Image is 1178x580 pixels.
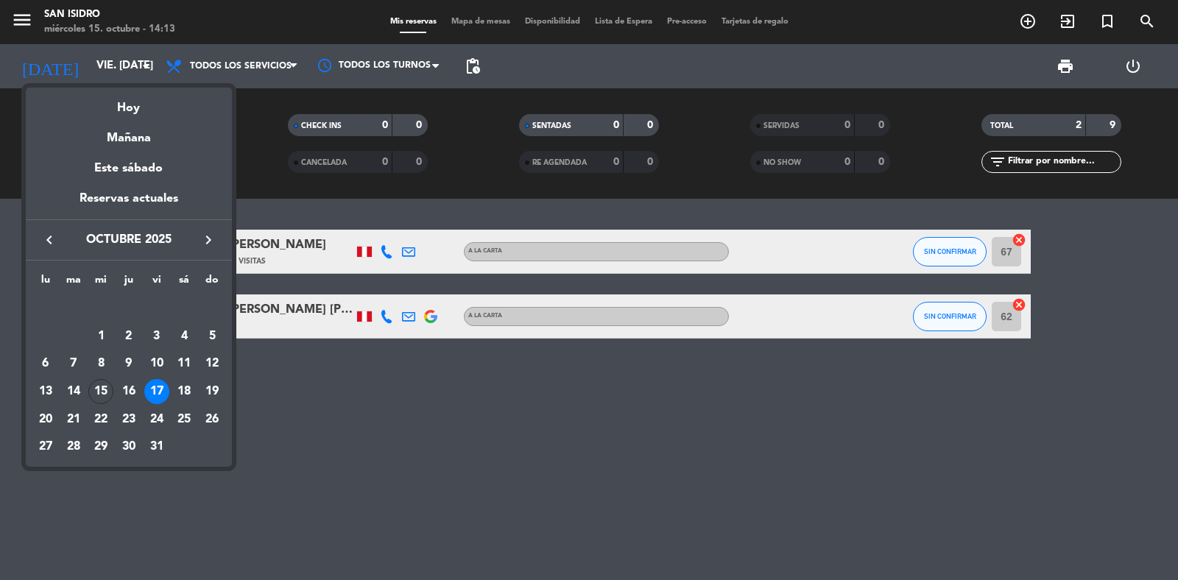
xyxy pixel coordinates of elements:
th: sábado [171,272,199,294]
th: viernes [143,272,171,294]
td: 25 de octubre de 2025 [171,406,199,434]
div: 18 [172,379,197,404]
i: keyboard_arrow_left [40,231,58,249]
td: 12 de octubre de 2025 [198,350,226,378]
td: 17 de octubre de 2025 [143,378,171,406]
div: 3 [144,324,169,349]
div: 23 [116,407,141,432]
td: 19 de octubre de 2025 [198,378,226,406]
th: domingo [198,272,226,294]
div: 6 [33,351,58,376]
td: 29 de octubre de 2025 [87,434,115,461]
td: 22 de octubre de 2025 [87,406,115,434]
div: 26 [200,407,225,432]
div: 9 [116,351,141,376]
div: 30 [116,434,141,459]
td: 16 de octubre de 2025 [115,378,143,406]
div: 7 [61,351,86,376]
div: 10 [144,351,169,376]
div: 29 [88,434,113,459]
div: 12 [200,351,225,376]
td: 10 de octubre de 2025 [143,350,171,378]
div: 24 [144,407,169,432]
td: 1 de octubre de 2025 [87,322,115,350]
div: Reservas actuales [26,189,232,219]
th: jueves [115,272,143,294]
div: 22 [88,407,113,432]
td: 27 de octubre de 2025 [32,434,60,461]
td: 6 de octubre de 2025 [32,350,60,378]
td: 14 de octubre de 2025 [60,378,88,406]
td: 8 de octubre de 2025 [87,350,115,378]
td: 3 de octubre de 2025 [143,322,171,350]
div: 13 [33,379,58,404]
td: 28 de octubre de 2025 [60,434,88,461]
th: lunes [32,272,60,294]
div: 4 [172,324,197,349]
div: 27 [33,434,58,459]
td: 2 de octubre de 2025 [115,322,143,350]
td: OCT. [32,294,226,322]
td: 4 de octubre de 2025 [171,322,199,350]
div: 21 [61,407,86,432]
span: octubre 2025 [63,230,195,250]
td: 9 de octubre de 2025 [115,350,143,378]
div: 8 [88,351,113,376]
i: keyboard_arrow_right [200,231,217,249]
div: 20 [33,407,58,432]
td: 20 de octubre de 2025 [32,406,60,434]
td: 5 de octubre de 2025 [198,322,226,350]
th: martes [60,272,88,294]
div: 5 [200,324,225,349]
div: 15 [88,379,113,404]
td: 23 de octubre de 2025 [115,406,143,434]
div: 14 [61,379,86,404]
button: keyboard_arrow_left [36,230,63,250]
td: 31 de octubre de 2025 [143,434,171,461]
td: 30 de octubre de 2025 [115,434,143,461]
div: 17 [144,379,169,404]
div: 16 [116,379,141,404]
div: Este sábado [26,148,232,189]
div: 19 [200,379,225,404]
div: 31 [144,434,169,459]
div: 1 [88,324,113,349]
td: 24 de octubre de 2025 [143,406,171,434]
th: miércoles [87,272,115,294]
td: 21 de octubre de 2025 [60,406,88,434]
td: 26 de octubre de 2025 [198,406,226,434]
td: 7 de octubre de 2025 [60,350,88,378]
td: 11 de octubre de 2025 [171,350,199,378]
td: 15 de octubre de 2025 [87,378,115,406]
div: 28 [61,434,86,459]
td: 13 de octubre de 2025 [32,378,60,406]
div: 2 [116,324,141,349]
td: 18 de octubre de 2025 [171,378,199,406]
button: keyboard_arrow_right [195,230,222,250]
div: Mañana [26,118,232,148]
div: 25 [172,407,197,432]
div: 11 [172,351,197,376]
div: Hoy [26,88,232,118]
